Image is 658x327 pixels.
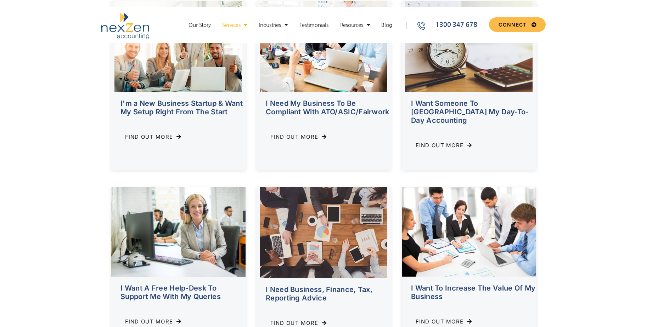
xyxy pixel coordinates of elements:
a: Our Story [185,22,214,29]
a: 1300 347 678 [416,20,487,30]
a: Services [219,22,251,29]
span: Find Out More [125,134,173,139]
a: Find Out More [111,127,196,147]
a: Testimonials [296,22,332,29]
a: Find Out More [256,127,341,147]
h2: I Need My Business To Be Compliant With ATO/ASIC/Fairwork [266,99,391,116]
span: Find Out More [270,320,319,326]
span: 1300 347 678 [434,20,477,30]
a: CONNECT [489,17,545,32]
h2: I Need Business, Finance, Tax, Reporting Advice [266,285,391,302]
h2: I Want To Increase The Value Of My Business [411,284,536,301]
span: Find Out More [125,319,173,324]
nav: Menu [178,22,402,29]
a: Blog [378,22,395,29]
h2: I'm a New Business Startup & Want My Setup Right From The Start [120,99,246,116]
a: Find Out More [401,136,487,155]
h2: I Want A Free Help-Desk To Support Me With My Queries [120,284,246,301]
h2: I Want Someone To [GEOGRAPHIC_DATA] My Day-To-Day Accounting [411,99,536,125]
a: Resources [337,22,373,29]
span: Find Out More [416,143,464,148]
span: Find Out More [416,319,464,324]
a: Industries [255,22,291,29]
span: Find Out More [270,134,319,139]
span: CONNECT [499,22,527,27]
